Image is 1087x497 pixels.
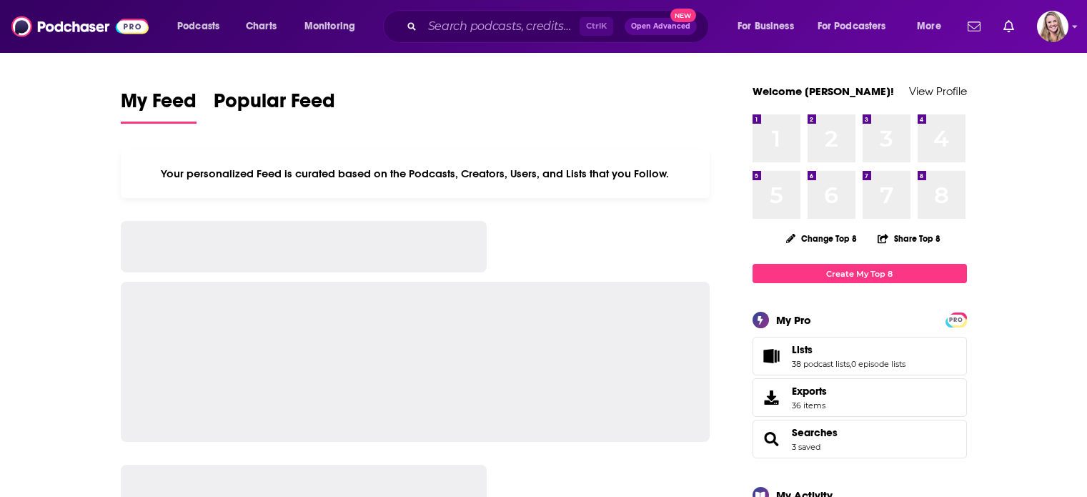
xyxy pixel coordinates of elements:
button: Share Top 8 [877,225,941,252]
span: PRO [948,315,965,325]
a: Show notifications dropdown [962,14,986,39]
span: Ctrl K [580,17,613,36]
a: 3 saved [792,442,820,452]
button: Show profile menu [1037,11,1068,42]
span: For Podcasters [818,16,886,36]
span: Exports [758,388,786,408]
button: open menu [808,15,907,38]
span: Open Advanced [631,23,690,30]
a: View Profile [909,84,967,98]
span: New [670,9,696,22]
button: Open AdvancedNew [625,18,697,35]
button: open menu [728,15,812,38]
span: Podcasts [177,16,219,36]
a: Searches [792,426,838,439]
span: My Feed [121,89,197,122]
img: User Profile [1037,11,1068,42]
div: Search podcasts, credits, & more... [397,10,723,43]
span: Lists [753,337,967,375]
span: 36 items [792,400,827,410]
a: Lists [758,346,786,366]
span: For Business [738,16,794,36]
span: Charts [246,16,277,36]
span: Popular Feed [214,89,335,122]
button: open menu [907,15,959,38]
a: Searches [758,429,786,449]
a: Charts [237,15,285,38]
a: Exports [753,378,967,417]
span: Monitoring [304,16,355,36]
button: open menu [294,15,374,38]
a: Show notifications dropdown [998,14,1020,39]
img: Podchaser - Follow, Share and Rate Podcasts [11,13,149,40]
span: Logged in as KirstinPitchPR [1037,11,1068,42]
a: Popular Feed [214,89,335,124]
a: 38 podcast lists [792,359,850,369]
a: My Feed [121,89,197,124]
a: Lists [792,343,905,356]
div: Your personalized Feed is curated based on the Podcasts, Creators, Users, and Lists that you Follow. [121,149,710,198]
span: Exports [792,385,827,398]
input: Search podcasts, credits, & more... [422,15,580,38]
span: Searches [753,420,967,458]
span: , [850,359,851,369]
span: Lists [792,343,813,356]
a: PRO [948,314,965,325]
a: Create My Top 8 [753,264,967,283]
a: 0 episode lists [851,359,905,369]
a: Welcome [PERSON_NAME]! [753,84,894,98]
span: More [917,16,941,36]
button: open menu [167,15,238,38]
button: Change Top 8 [778,230,866,247]
div: My Pro [776,313,811,327]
